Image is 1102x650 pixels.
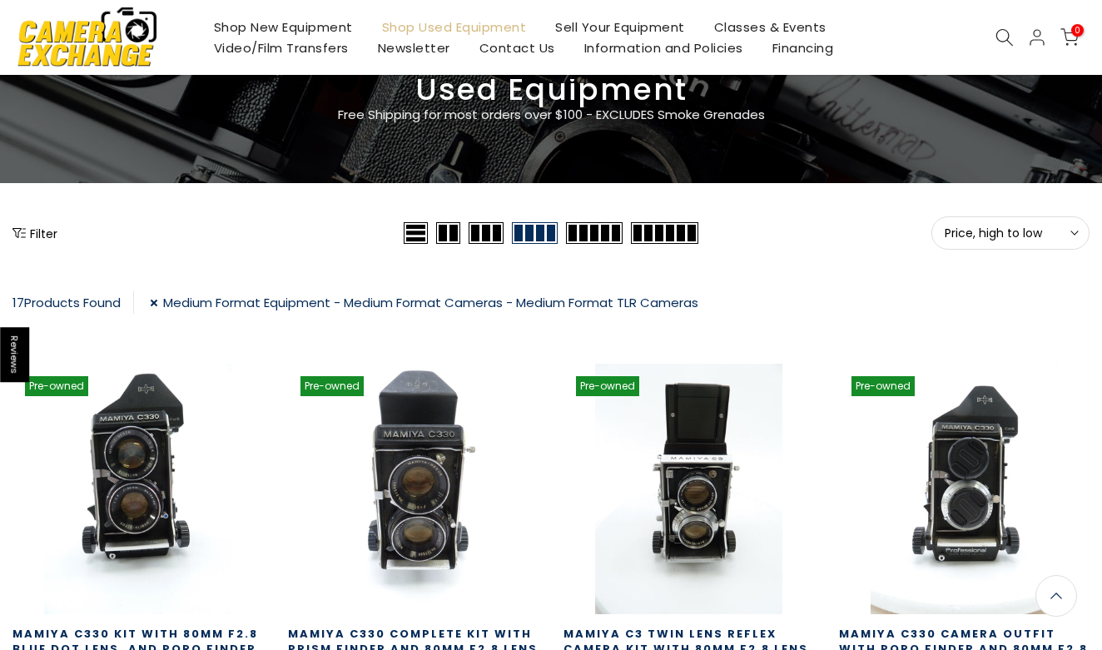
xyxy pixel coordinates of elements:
p: Free Shipping for most orders over $100 - EXCLUDES Smoke Grenades [239,105,863,125]
a: Medium Format Equipment - Medium Format Cameras - Medium Format TLR Cameras [150,291,698,314]
a: Back to the top [1035,575,1077,617]
a: Contact Us [464,37,569,58]
a: Shop Used Equipment [367,17,541,37]
span: 0 [1071,24,1084,37]
a: Sell Your Equipment [541,17,700,37]
a: Financing [757,37,848,58]
a: Newsletter [363,37,464,58]
span: Price, high to low [945,226,1076,241]
span: 17 [12,294,24,311]
a: Video/Film Transfers [199,37,363,58]
a: 0 [1060,28,1079,47]
a: Shop New Equipment [199,17,367,37]
button: Price, high to low [931,216,1090,250]
button: Show filters [12,225,57,241]
div: Products Found [12,291,134,314]
h3: Used Equipment [12,79,1090,101]
a: Classes & Events [699,17,841,37]
a: Information and Policies [569,37,757,58]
